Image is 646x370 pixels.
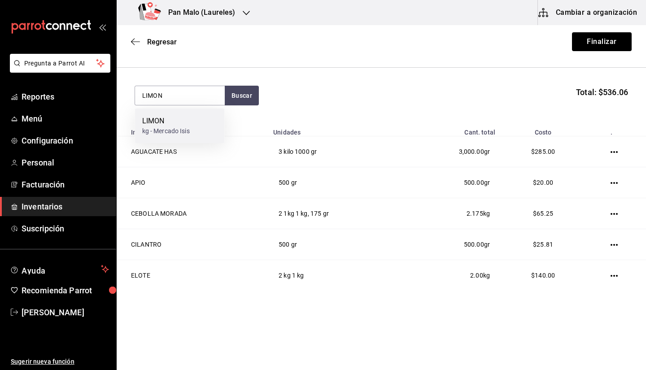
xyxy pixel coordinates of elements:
[268,136,402,167] td: 3 kilo 1000 gr
[459,148,484,155] span: 3,000.00
[533,210,553,217] span: $65.25
[135,86,225,105] input: Buscar insumo
[572,32,632,51] button: Finalizar
[22,306,109,318] span: [PERSON_NAME]
[147,38,177,46] span: Regresar
[464,179,484,186] span: 500.00
[402,136,501,167] td: gr
[24,59,96,68] span: Pregunta a Parrot AI
[161,7,236,18] h3: Pan Malo (Laureles)
[533,241,553,248] span: $25.81
[268,123,402,136] th: Unidades
[99,23,106,30] button: open_drawer_menu
[22,264,97,274] span: Ayuda
[22,200,109,213] span: Inventarios
[501,123,585,136] th: Costo
[22,135,109,147] span: Configuración
[22,222,109,235] span: Suscripción
[268,260,402,291] td: 2 kg 1 kg
[11,357,109,366] span: Sugerir nueva función
[268,167,402,198] td: 500 gr
[10,54,110,73] button: Pregunta a Parrot AI
[225,86,259,105] button: Buscar
[117,260,268,291] td: ELOTE
[22,284,109,296] span: Recomienda Parrot
[22,178,109,191] span: Facturación
[268,198,402,229] td: 2 1kg 1 kg, 175 gr
[402,198,501,229] td: kg
[117,198,268,229] td: CEBOLLA MORADA
[531,148,555,155] span: $285.00
[531,272,555,279] span: $140.00
[576,86,628,98] span: Total: $536.06
[467,210,483,217] span: 2.175
[131,38,177,46] button: Regresar
[142,126,190,136] div: kg - Mercado Isis
[22,113,109,125] span: Menú
[470,272,483,279] span: 2.00
[585,123,646,136] th: .
[533,179,553,186] span: $20.00
[142,116,190,126] div: LIMON
[22,157,109,169] span: Personal
[117,167,268,198] td: APIO
[22,91,109,103] span: Reportes
[117,229,268,260] td: CILANTRO
[402,123,501,136] th: Cant. total
[464,241,484,248] span: 500.00
[402,167,501,198] td: gr
[117,123,268,136] th: Insumo
[268,229,402,260] td: 500 gr
[6,65,110,74] a: Pregunta a Parrot AI
[402,229,501,260] td: gr
[402,260,501,291] td: kg
[117,136,268,167] td: AGUACATE HAS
